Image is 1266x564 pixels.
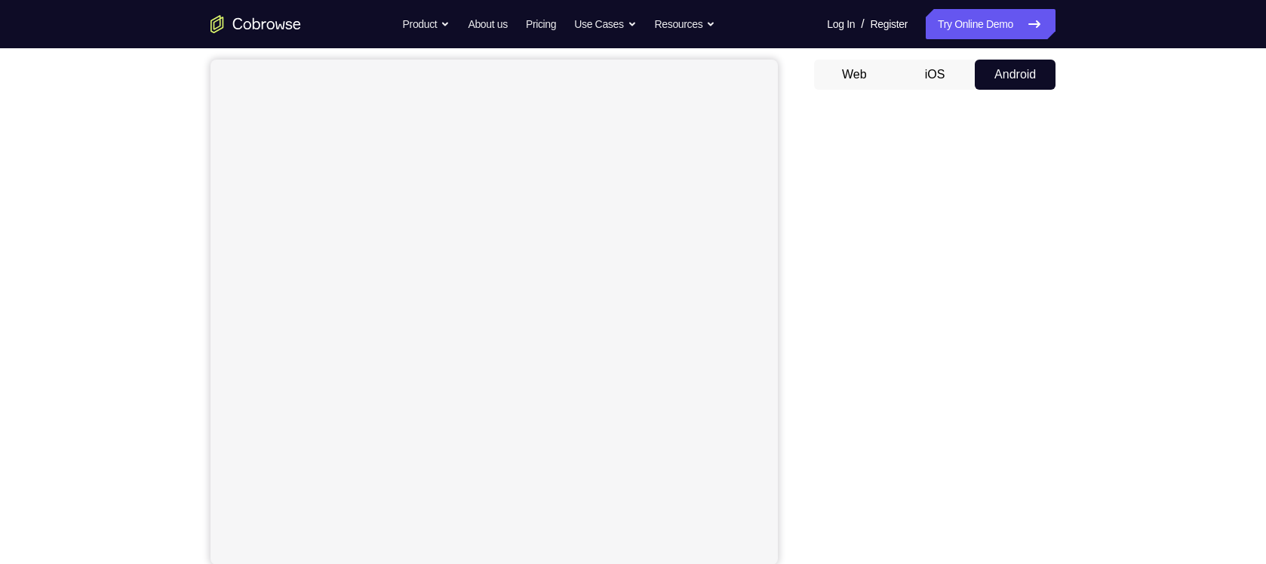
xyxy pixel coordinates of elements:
button: Use Cases [574,9,636,39]
button: Web [814,60,895,90]
a: Log In [827,9,855,39]
a: Go to the home page [210,15,301,33]
button: Resources [655,9,716,39]
button: Product [403,9,450,39]
a: Register [871,9,908,39]
a: Pricing [526,9,556,39]
span: / [861,15,864,33]
a: About us [468,9,507,39]
button: Android [975,60,1056,90]
a: Try Online Demo [926,9,1056,39]
button: iOS [895,60,976,90]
